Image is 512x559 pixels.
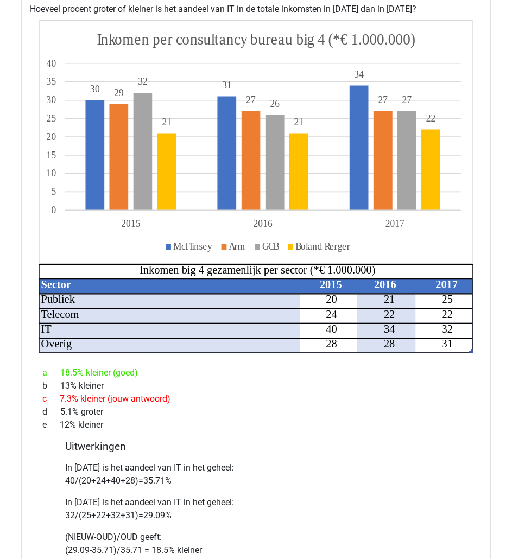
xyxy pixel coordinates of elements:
[41,338,72,350] tspan: Overig
[47,168,56,179] tspan: 10
[65,496,447,522] p: In [DATE] is het aandeel van IT in het geheel: 32/(25+22+32+31)=29.09%
[222,80,232,91] tspan: 31
[384,294,395,306] tspan: 21
[65,440,447,453] h4: Uitwerkingen
[51,205,56,216] tspan: 0
[426,113,435,124] tspan: 22
[326,338,337,350] tspan: 28
[34,392,478,405] div: 7.3% kleiner (jouw antwoord)
[34,405,478,418] div: 5.1% groter
[442,338,453,350] tspan: 31
[442,294,453,306] tspan: 25
[229,241,245,252] tspan: Arm
[140,264,375,276] tspan: Inkomen big 4 gezamenlijk per sector (*€ 1.000.000)
[326,294,337,306] tspan: 20
[47,149,56,161] tspan: 15
[374,278,396,290] tspan: 2016
[42,405,60,418] span: d
[435,278,458,290] tspan: 2017
[47,76,56,87] tspan: 35
[41,323,52,335] tspan: IT
[138,76,148,87] tspan: 32
[354,69,364,80] tspan: 34
[47,113,56,124] tspan: 25
[51,186,56,198] tspan: 5
[384,323,395,335] tspan: 34
[246,94,388,106] tspan: 2727
[34,379,478,392] div: 13% kleiner
[384,338,395,350] tspan: 28
[47,131,56,142] tspan: 20
[65,531,447,557] p: (NIEUW-OUD)/OUD geeft: (29.09-35.71)/35.71 = 18.5% kleiner
[42,418,60,431] span: e
[97,31,415,49] tspan: Inkomen per consultancy bureau big 4 (*€ 1.000.000)
[41,278,71,290] tspan: Sector
[41,308,79,320] tspan: Telecom
[270,98,280,110] tspan: 26
[326,323,337,335] tspan: 40
[295,241,350,252] tspan: Boland Rerger
[42,392,60,405] span: c
[90,83,100,94] tspan: 30
[326,308,337,320] tspan: 24
[42,379,60,392] span: b
[442,308,453,320] tspan: 22
[114,87,123,98] tspan: 29
[41,294,75,306] tspan: Publiek
[34,418,478,431] div: 12% kleiner
[442,323,453,335] tspan: 32
[34,366,478,379] div: 18.5% kleiner (goed)
[402,94,412,106] tspan: 27
[65,461,447,487] p: In [DATE] is het aandeel van IT in het geheel: 40/(20+24+40+28)=35.71%
[162,116,304,128] tspan: 2121
[173,241,212,252] tspan: McFlinsey
[320,278,342,290] tspan: 2015
[47,94,56,106] tspan: 30
[384,308,395,320] tspan: 22
[42,366,60,379] span: a
[47,58,56,69] tspan: 40
[262,241,280,252] tspan: GCB
[121,218,404,229] tspan: 201520162017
